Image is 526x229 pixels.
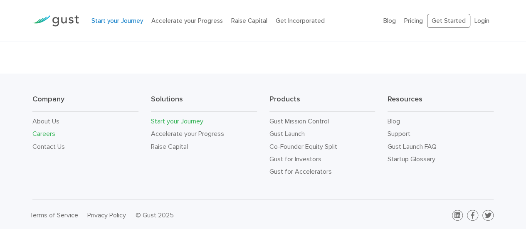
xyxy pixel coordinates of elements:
a: Blog [388,117,400,125]
a: Privacy Policy [87,211,126,219]
a: Gust for Investors [269,155,321,163]
h3: Solutions [151,94,257,112]
a: Login [474,17,489,25]
a: Blog [383,17,396,25]
a: Pricing [404,17,423,25]
div: © Gust 2025 [136,209,257,221]
a: Accelerate your Progress [151,130,224,138]
a: Gust Launch [269,130,305,138]
a: Accelerate your Progress [151,17,223,25]
a: About Us [32,117,59,125]
a: Co-Founder Equity Split [269,143,337,150]
a: Terms of Service [30,211,78,219]
a: Raise Capital [151,143,188,150]
a: Support [388,130,410,138]
a: Startup Glossary [388,155,435,163]
a: Gust for Accelerators [269,167,332,175]
a: Get Incorporated [276,17,325,25]
a: Start your Journey [151,117,203,125]
a: Get Started [427,14,470,28]
a: Gust Launch FAQ [388,143,437,150]
a: Raise Capital [231,17,267,25]
h3: Company [32,94,138,112]
a: Contact Us [32,143,65,150]
h3: Resources [388,94,494,112]
a: Start your Journey [91,17,143,25]
h3: Products [269,94,375,112]
img: Gust Logo [32,15,79,27]
a: Careers [32,130,55,138]
a: Gust Mission Control [269,117,329,125]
